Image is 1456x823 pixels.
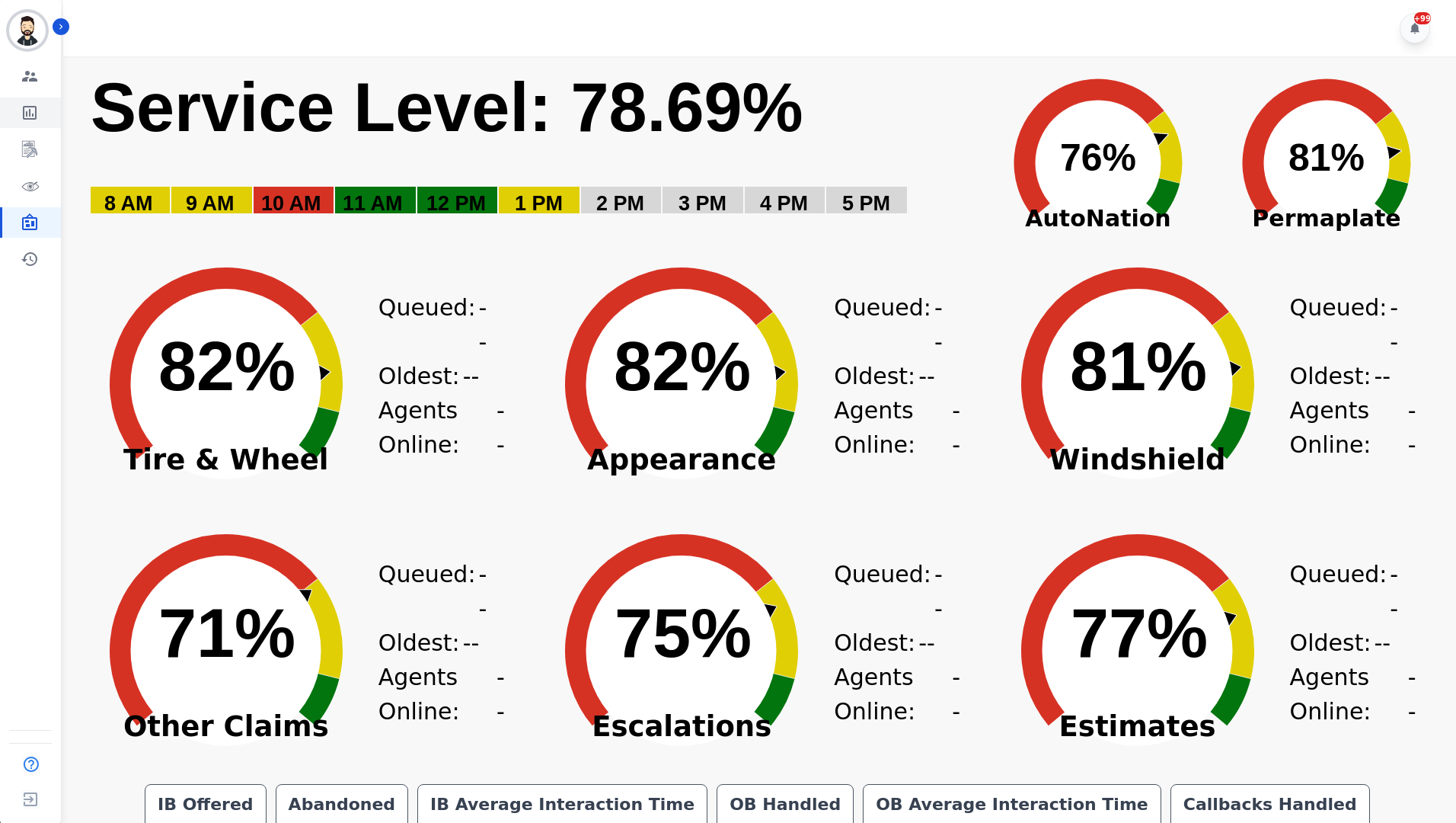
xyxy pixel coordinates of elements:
[760,192,808,215] text: 4 PM
[286,794,398,815] div: Abandoned
[1375,626,1391,660] span: --
[834,393,963,462] div: Agents Online:
[985,453,1290,468] span: Windshield
[615,595,752,671] text: 75%
[918,626,935,660] span: --
[873,794,1151,815] div: OB Average Interaction Time
[1180,794,1360,815] div: Callbacks Handled
[1290,359,1404,393] div: Oldest:
[1290,626,1404,660] div: Oldest:
[91,69,803,146] text: Service Level: 78.69%
[89,66,975,238] svg: Service Level: 0%
[1408,393,1419,462] span: --
[378,290,493,359] div: Queued:
[952,660,963,729] span: --
[529,719,834,735] span: Escalations
[1290,660,1419,729] div: Agents Online:
[596,192,644,215] text: 2 PM
[679,192,726,215] text: 3 PM
[378,660,508,729] div: Agents Online:
[497,660,508,729] span: --
[479,557,493,626] span: --
[378,557,493,626] div: Queued:
[74,719,378,735] span: Other Claims
[834,660,963,729] div: Agents Online:
[158,595,295,671] text: 71%
[104,192,153,215] text: 8 AM
[834,557,948,626] div: Queued:
[515,192,563,215] text: 1 PM
[984,201,1212,235] span: AutoNation
[985,719,1290,735] span: Estimates
[378,393,508,462] div: Agents Online:
[1375,359,1391,393] span: --
[834,359,948,393] div: Oldest:
[426,192,486,215] text: 12 PM
[834,290,948,359] div: Queued:
[1390,290,1403,359] span: --
[1060,136,1136,179] text: 76%
[1212,201,1441,235] span: Permaplate
[463,359,480,393] span: --
[1390,557,1403,626] span: --
[614,328,751,405] text: 82%
[726,794,844,815] div: OB Handled
[9,12,46,49] img: Bordered avatar
[1414,12,1431,24] div: +99
[952,393,963,462] span: --
[1290,393,1419,462] div: Agents Online:
[1288,136,1365,179] text: 81%
[934,290,948,359] span: --
[479,290,493,359] span: --
[74,453,378,468] span: Tire & Wheel
[834,626,948,660] div: Oldest:
[378,359,493,393] div: Oldest:
[261,192,321,215] text: 10 AM
[186,192,235,215] text: 9 AM
[1071,595,1208,671] text: 77%
[918,359,935,393] span: --
[427,794,698,815] div: IB Average Interaction Time
[1290,557,1404,626] div: Queued:
[1290,290,1404,359] div: Queued:
[343,192,403,215] text: 11 AM
[529,453,834,468] span: Appearance
[158,328,295,405] text: 82%
[1070,328,1207,405] text: 81%
[463,626,480,660] span: --
[842,192,890,215] text: 5 PM
[497,393,508,462] span: --
[1408,660,1419,729] span: --
[378,626,493,660] div: Oldest:
[934,557,948,626] span: --
[155,794,257,815] div: IB Offered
